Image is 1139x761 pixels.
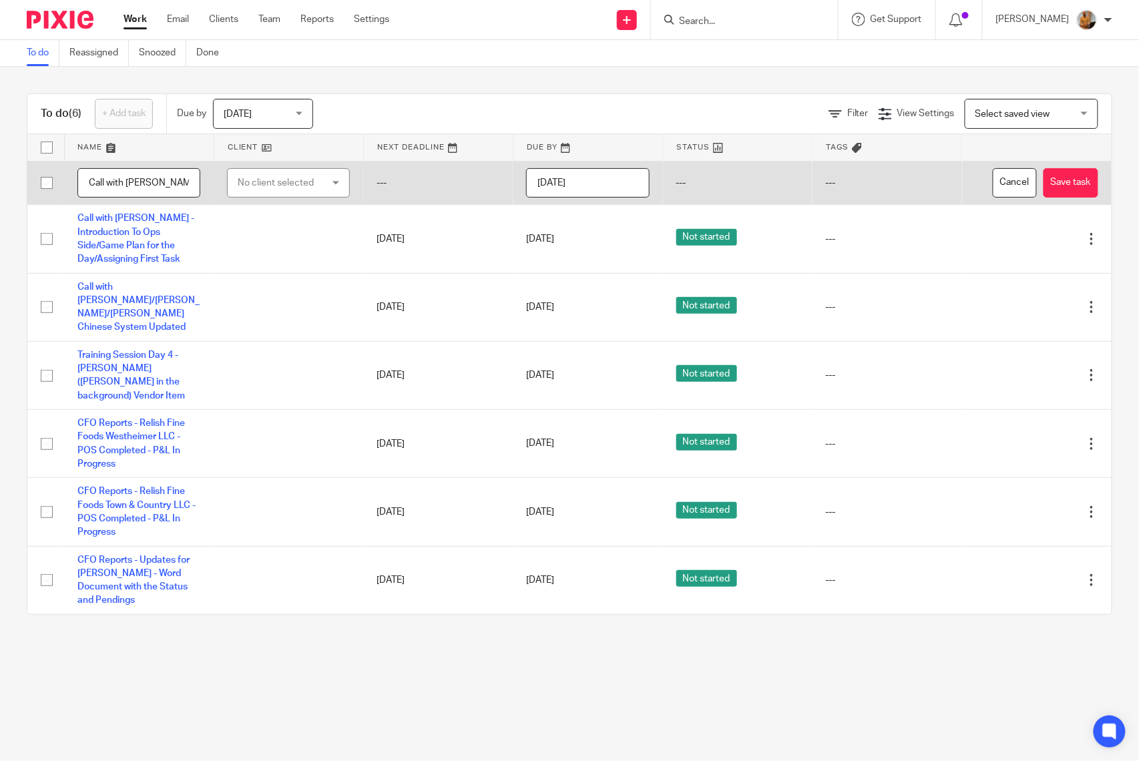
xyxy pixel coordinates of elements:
span: Not started [676,434,737,451]
div: --- [826,232,949,246]
a: Snoozed [139,40,186,66]
a: Email [167,13,189,26]
span: [DATE] [526,439,554,449]
div: --- [826,300,949,314]
input: Search [678,16,798,28]
a: Call with [PERSON_NAME]/[PERSON_NAME]/[PERSON_NAME] Chinese System Updated [77,282,200,332]
a: CFO Reports - Relish Fine Foods Town & Country LLC - POS Completed - P&L In Progress [77,487,196,537]
span: [DATE] [526,370,554,380]
div: --- [826,437,949,451]
button: Cancel [993,168,1037,198]
a: Call with [PERSON_NAME] - Introduction To Ops Side/Game Plan for the Day/Assigning First Task [77,214,194,264]
td: [DATE] [363,546,513,614]
p: [PERSON_NAME] [996,13,1070,26]
a: Reassigned [69,40,129,66]
span: Get Support [871,15,922,24]
a: Team [258,13,280,26]
img: Pixie [27,11,93,29]
span: Tags [826,144,849,151]
a: Clients [209,13,238,26]
input: Task name [77,168,200,198]
span: (6) [69,108,81,119]
span: [DATE] [526,507,554,517]
div: --- [826,368,949,382]
a: CFO Reports - Relish Fine Foods Westheimer LLC - POS Completed - P&L In Progress [77,419,185,469]
div: --- [826,505,949,519]
a: Done [196,40,229,66]
td: [DATE] [363,341,513,409]
td: [DATE] [363,273,513,341]
span: Not started [676,297,737,314]
span: Not started [676,570,737,587]
a: Work [124,13,147,26]
span: [DATE] [526,575,554,585]
span: Not started [676,502,737,519]
a: To do [27,40,59,66]
td: [DATE] [363,205,513,273]
span: View Settings [897,109,955,118]
h1: To do [41,107,81,121]
td: --- [813,161,962,205]
img: 1234.JPG [1076,9,1098,31]
span: Select saved view [975,109,1050,119]
div: No client selected [238,169,327,197]
td: [DATE] [363,410,513,478]
a: + Add task [95,99,153,129]
span: Filter [847,109,869,118]
span: Not started [676,365,737,382]
td: [DATE] [363,478,513,546]
span: Not started [676,229,737,246]
span: [DATE] [526,234,554,244]
span: [DATE] [526,302,554,312]
td: --- [363,161,513,205]
a: CFO Reports - Updates for [PERSON_NAME] - Word Document with the Status and Pendings [77,555,190,605]
a: Reports [300,13,334,26]
span: [DATE] [224,109,252,119]
div: --- [826,573,949,587]
a: Settings [354,13,389,26]
td: --- [663,161,813,205]
p: Due by [177,107,206,120]
input: Pick a date [526,168,649,198]
a: Training Session Day 4 - [PERSON_NAME] ([PERSON_NAME] in the background) Vendor Item [77,350,185,401]
button: Save task [1044,168,1098,198]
